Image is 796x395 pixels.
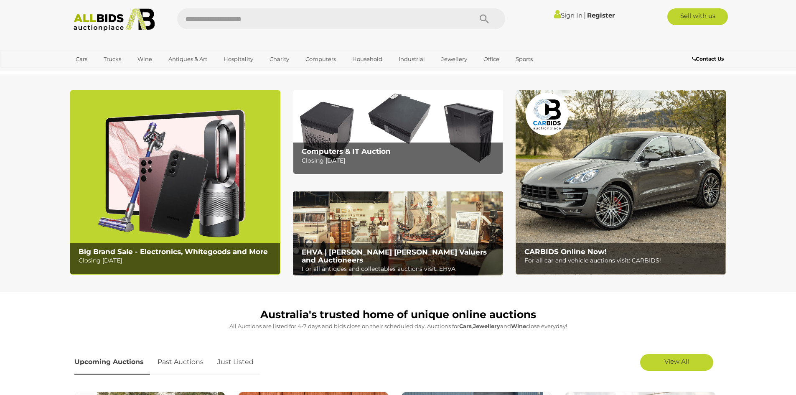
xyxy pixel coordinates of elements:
[524,247,607,256] b: CARBIDS Online Now!
[74,321,722,331] p: All Auctions are listed for 4-7 days and bids close on their scheduled day. Auctions for , and cl...
[516,90,726,275] a: CARBIDS Online Now! CARBIDS Online Now! For all car and vehicle auctions visit: CARBIDS!
[70,90,280,275] a: Big Brand Sale - Electronics, Whitegoods and More Big Brand Sale - Electronics, Whitegoods and Mo...
[692,54,726,64] a: Contact Us
[524,255,721,266] p: For all car and vehicle auctions visit: CARBIDS!
[347,52,388,66] a: Household
[293,191,503,276] img: EHVA | Evans Hastings Valuers and Auctioneers
[151,350,210,375] a: Past Auctions
[436,52,473,66] a: Jewellery
[459,323,472,329] strong: Cars
[132,52,158,66] a: Wine
[667,8,728,25] a: Sell with us
[516,90,726,275] img: CARBIDS Online Now!
[511,323,526,329] strong: Wine
[692,56,724,62] b: Contact Us
[554,11,582,19] a: Sign In
[473,323,500,329] strong: Jewellery
[79,255,275,266] p: Closing [DATE]
[302,248,487,264] b: EHVA | [PERSON_NAME] [PERSON_NAME] Valuers and Auctioneers
[293,90,503,174] a: Computers & IT Auction Computers & IT Auction Closing [DATE]
[393,52,430,66] a: Industrial
[478,52,505,66] a: Office
[69,8,160,31] img: Allbids.com.au
[79,247,268,256] b: Big Brand Sale - Electronics, Whitegoods and More
[218,52,259,66] a: Hospitality
[74,309,722,321] h1: Australia's trusted home of unique online auctions
[640,354,713,371] a: View All
[211,350,260,375] a: Just Listed
[293,90,503,174] img: Computers & IT Auction
[70,52,93,66] a: Cars
[302,264,498,274] p: For all antiques and collectables auctions visit: EHVA
[302,147,391,155] b: Computers & IT Auction
[293,191,503,276] a: EHVA | Evans Hastings Valuers and Auctioneers EHVA | [PERSON_NAME] [PERSON_NAME] Valuers and Auct...
[584,10,586,20] span: |
[664,357,689,365] span: View All
[70,66,140,80] a: [GEOGRAPHIC_DATA]
[302,155,498,166] p: Closing [DATE]
[264,52,295,66] a: Charity
[74,350,150,375] a: Upcoming Auctions
[70,90,280,275] img: Big Brand Sale - Electronics, Whitegoods and More
[300,52,341,66] a: Computers
[98,52,127,66] a: Trucks
[463,8,505,29] button: Search
[510,52,538,66] a: Sports
[163,52,213,66] a: Antiques & Art
[587,11,615,19] a: Register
